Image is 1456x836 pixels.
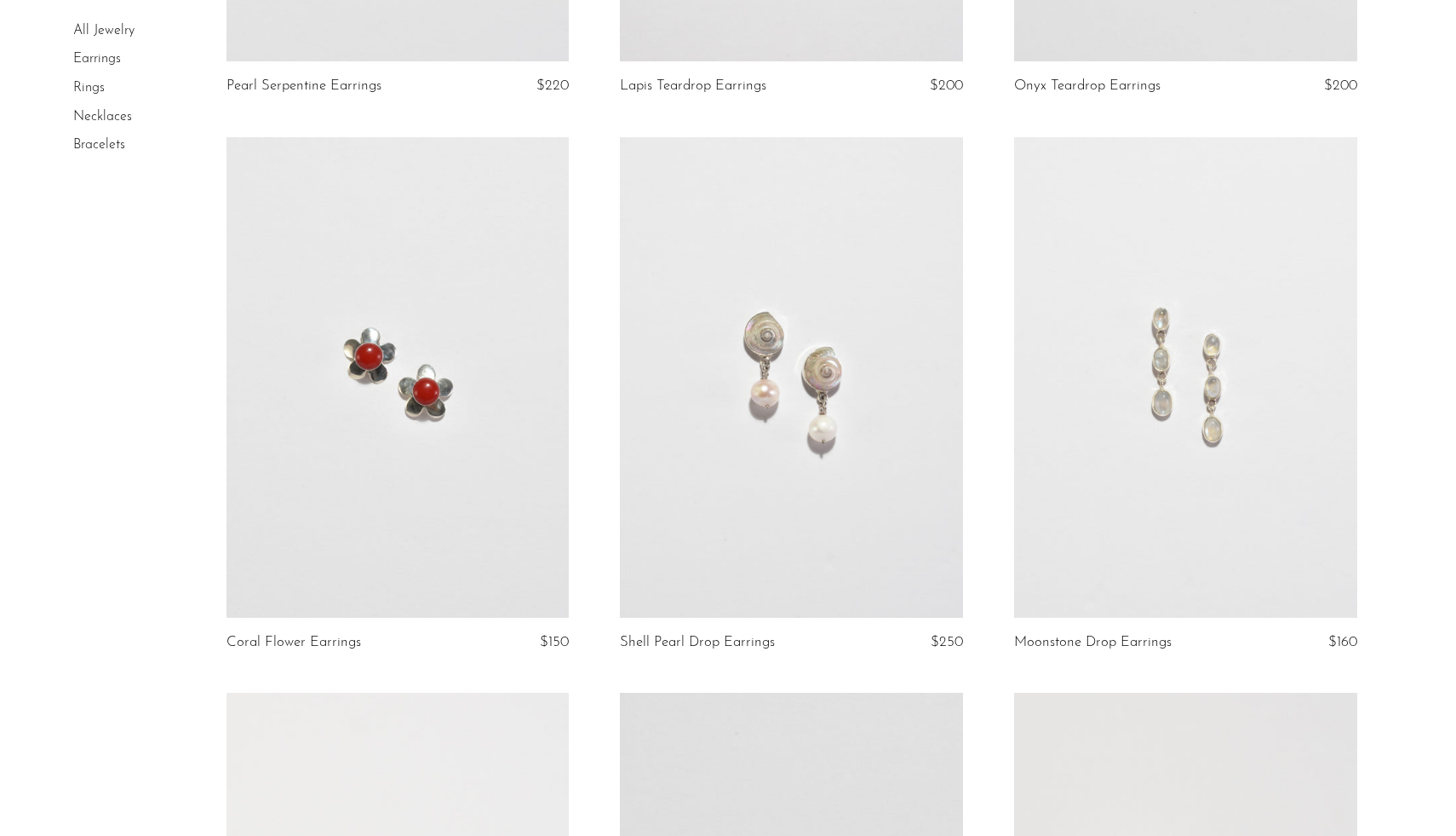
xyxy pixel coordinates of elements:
[930,78,963,93] span: $200
[540,635,569,649] span: $150
[620,78,766,94] a: Lapis Teardrop Earrings
[536,78,569,93] span: $220
[73,110,132,124] a: Necklaces
[1324,78,1357,93] span: $200
[1328,635,1357,649] span: $160
[1014,78,1161,94] a: Onyx Teardrop Earrings
[620,635,775,650] a: Shell Pearl Drop Earrings
[931,635,963,649] span: $250
[73,24,135,37] a: All Jewelry
[73,138,125,152] a: Bracelets
[73,81,105,95] a: Rings
[1014,635,1172,650] a: Moonstone Drop Earrings
[226,635,361,650] a: Coral Flower Earrings
[226,78,381,94] a: Pearl Serpentine Earrings
[73,53,121,66] a: Earrings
